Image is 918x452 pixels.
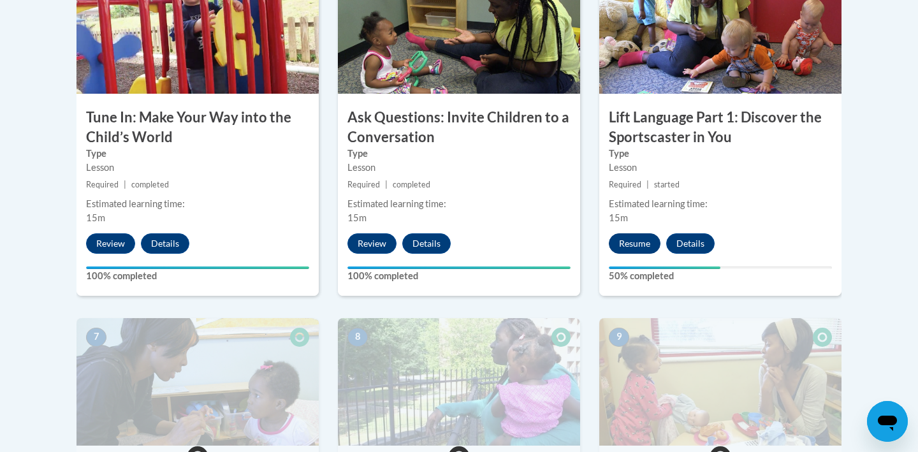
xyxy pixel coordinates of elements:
span: Required [609,180,641,189]
img: Course Image [338,318,580,446]
span: 7 [86,328,106,347]
span: Required [86,180,119,189]
div: Estimated learning time: [86,197,309,211]
span: 9 [609,328,629,347]
span: completed [393,180,430,189]
button: Review [86,233,135,254]
span: 15m [347,212,367,223]
span: | [124,180,126,189]
button: Resume [609,233,660,254]
label: 100% completed [347,269,571,283]
iframe: Button to launch messaging window [867,401,908,442]
label: Type [609,147,832,161]
div: Your progress [609,266,720,269]
span: Required [347,180,380,189]
h3: Tune In: Make Your Way into the Child’s World [76,108,319,147]
label: Type [86,147,309,161]
button: Details [402,233,451,254]
button: Details [141,233,189,254]
span: 8 [347,328,368,347]
label: 100% completed [86,269,309,283]
img: Course Image [599,318,841,446]
button: Details [666,233,715,254]
div: Estimated learning time: [609,197,832,211]
div: Your progress [347,266,571,269]
div: Your progress [86,266,309,269]
div: Estimated learning time: [347,197,571,211]
label: Type [347,147,571,161]
label: 50% completed [609,269,832,283]
span: completed [131,180,169,189]
div: Lesson [86,161,309,175]
div: Lesson [609,161,832,175]
h3: Lift Language Part 1: Discover the Sportscaster in You [599,108,841,147]
span: 15m [609,212,628,223]
button: Review [347,233,397,254]
img: Course Image [76,318,319,446]
span: | [385,180,388,189]
h3: Ask Questions: Invite Children to a Conversation [338,108,580,147]
span: started [654,180,680,189]
div: Lesson [347,161,571,175]
span: | [646,180,649,189]
span: 15m [86,212,105,223]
